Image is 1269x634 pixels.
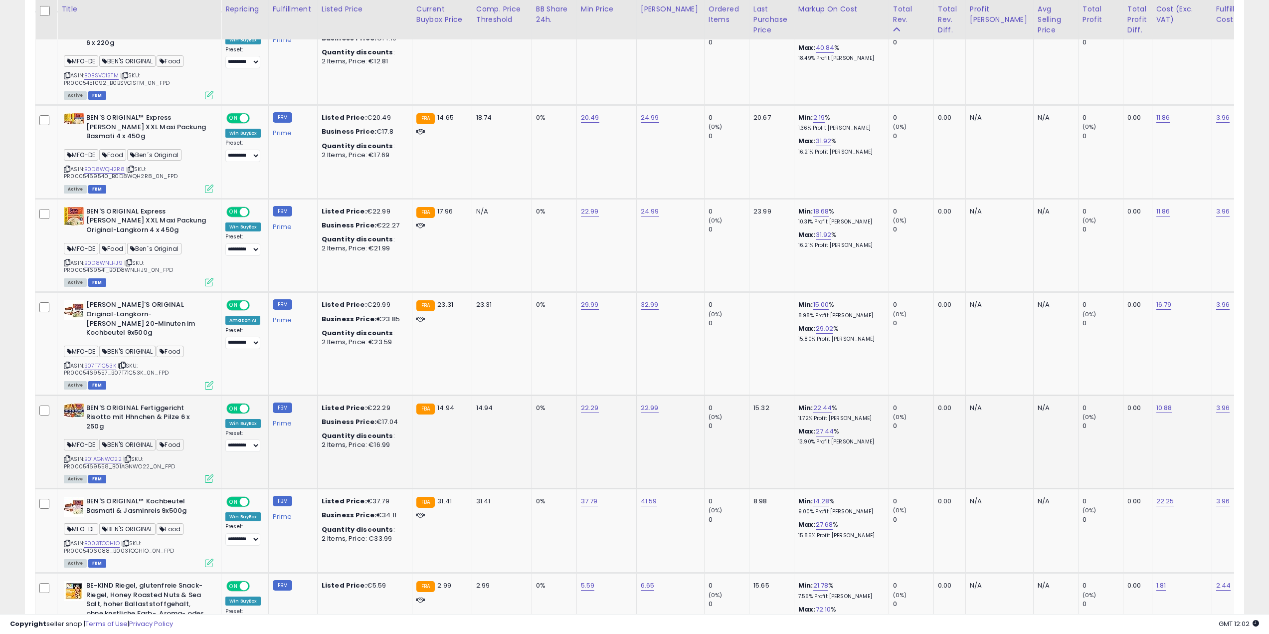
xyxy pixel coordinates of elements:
div: 31.41 [476,497,524,506]
img: 516g1tgzk3L._SL40_.jpg [64,581,84,601]
div: N/A [1038,404,1071,413]
small: (0%) [709,413,723,421]
div: N/A [1038,113,1071,122]
div: N/A [1038,207,1071,216]
span: OFF [248,208,264,216]
div: Min Price [581,4,632,14]
span: 17.96 [437,207,453,216]
p: 11.72% Profit [PERSON_NAME] [798,415,881,422]
img: 51ZFTkxHRJL._SL40_.jpg [64,113,84,124]
div: N/A [970,300,1026,309]
span: 14.65 [437,113,454,122]
small: (0%) [1083,413,1096,421]
small: FBA [416,497,435,508]
span: Food [157,439,183,450]
small: FBM [273,112,292,123]
div: N/A [1038,300,1071,309]
b: Max: [798,136,816,146]
a: Terms of Use [85,619,128,629]
a: 2.44 [1216,581,1231,591]
div: €22.27 [322,221,404,230]
div: 2 Items, Price: €12.81 [322,57,404,66]
a: 32.99 [641,300,659,310]
span: All listings currently available for purchase on Amazon [64,185,87,194]
a: 21.78 [813,581,829,591]
div: 0 [1083,113,1123,122]
div: N/A [476,207,524,216]
div: 0 [1083,404,1123,413]
a: 5.59 [581,581,595,591]
div: 15.32 [753,404,786,413]
a: 22.99 [641,403,659,413]
div: Prime [273,416,310,427]
small: FBA [416,300,435,311]
div: % [798,113,881,132]
div: Prime [273,219,310,231]
div: €29.99 [322,300,404,309]
span: | SKU: PR0005469541_B0D8WNLHJ9_0N_FPD [64,259,173,274]
div: Prime [273,125,310,137]
div: % [798,427,881,445]
div: % [798,324,881,343]
small: (0%) [709,506,723,514]
small: FBM [273,496,292,506]
span: FBM [88,185,106,194]
a: 3.96 [1216,300,1230,310]
a: 31.92 [816,230,832,240]
div: ASIN: [64,113,213,192]
a: 22.25 [1156,496,1174,506]
div: Win BuyBox [225,512,261,521]
div: 0 [893,300,933,309]
a: 3.96 [1216,403,1230,413]
span: Food [99,149,126,161]
div: 0.00 [1127,404,1144,413]
a: 31.92 [816,136,832,146]
div: 0% [536,404,569,413]
span: | SKU: PR0005451092_B0BSVC1STM_0N_FPD [64,71,170,86]
b: BEN'S ORIGINAL™ Kochbeutel Basmati & Jasminreis 9x500g [86,497,207,518]
a: 24.99 [641,113,659,123]
div: €22.29 [322,404,404,413]
small: FBA [416,113,435,124]
div: ASIN: [64,300,213,388]
div: Preset: [225,140,261,162]
div: Total Profit [1083,4,1119,25]
span: | SKU: PR0005469540_B0D8WQH2R8_0N_FPD [64,165,178,180]
div: ASIN: [64,20,213,99]
div: N/A [970,497,1026,506]
span: | SKU: PR0005469558_B01AGNWO22_0N_FPD [64,455,175,470]
span: All listings currently available for purchase on Amazon [64,475,87,483]
span: Food [157,55,183,67]
b: Business Price: [322,220,376,230]
p: 16.21% Profit [PERSON_NAME] [798,149,881,156]
div: 0% [536,300,569,309]
div: €17.8 [322,127,404,136]
div: 0 [893,132,933,141]
div: 0.00 [938,207,958,216]
b: Listed Price: [322,403,367,413]
a: B01AGNWO22 [84,455,122,463]
img: 51Aue4ejzYL._SL40_.jpg [64,300,84,320]
img: 516Ufw-sBKL._SL40_.jpg [64,404,84,418]
a: 1.81 [1156,581,1166,591]
div: 0 [1083,132,1123,141]
div: Win BuyBox [225,35,261,44]
p: 10.31% Profit [PERSON_NAME] [798,218,881,225]
span: MFO-DE [64,439,98,450]
a: B07T71C53K [84,362,116,370]
b: Quantity discounts [322,234,393,244]
div: 0% [536,497,569,506]
div: €23.85 [322,315,404,324]
small: (0%) [1083,506,1096,514]
b: Listed Price: [322,113,367,122]
div: % [798,404,881,422]
span: MFO-DE [64,149,98,161]
div: % [798,300,881,319]
div: Total Rev. [893,4,929,25]
a: 18.68 [813,207,829,216]
div: 0 [893,207,933,216]
a: 22.44 [813,403,832,413]
b: BEN'S ORIGINAL Express [PERSON_NAME] XXL Maxi Packung Original-Langkorn 4 x 450g [86,207,207,237]
span: Ben´s Original [127,243,181,254]
b: Business Price: [322,314,376,324]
